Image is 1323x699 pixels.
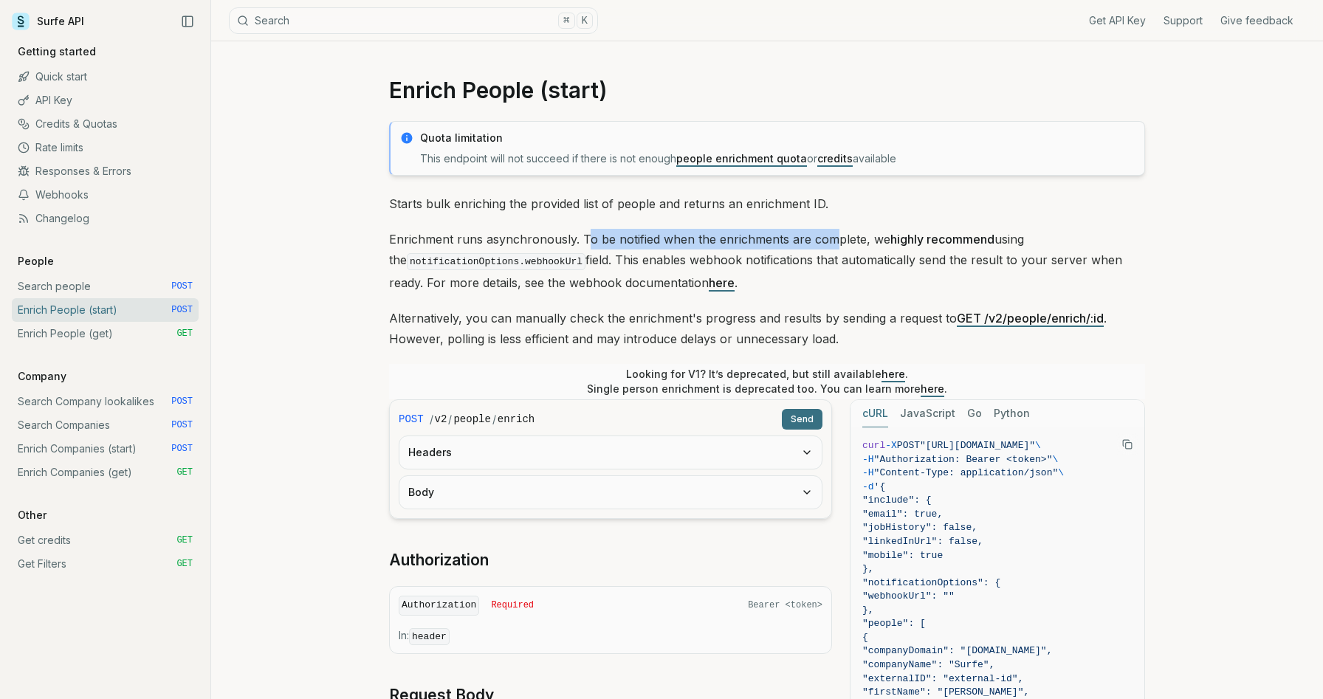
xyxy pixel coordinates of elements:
[1089,13,1146,28] a: Get API Key
[12,552,199,576] a: Get Filters GET
[862,686,1029,698] span: "firstName": "[PERSON_NAME]",
[12,275,199,298] a: Search people POST
[389,193,1145,214] p: Starts bulk enriching the provided list of people and returns an enrichment ID.
[399,628,822,644] p: In:
[874,467,1059,478] span: "Content-Type: application/json"
[558,13,574,29] kbd: ⌘
[492,412,496,427] span: /
[862,440,885,451] span: curl
[12,413,199,437] a: Search Companies POST
[176,328,193,340] span: GET
[882,368,905,380] a: here
[1052,454,1058,465] span: \
[862,673,1023,684] span: "externalID": "external-id",
[176,10,199,32] button: Collapse Sidebar
[498,412,535,427] code: enrich
[430,412,433,427] span: /
[862,454,874,465] span: -H
[1058,467,1064,478] span: \
[577,13,593,29] kbd: K
[399,476,822,509] button: Body
[12,112,199,136] a: Credits & Quotas
[967,400,982,427] button: Go
[399,412,424,427] span: POST
[12,390,199,413] a: Search Company lookalikes POST
[862,645,1052,656] span: "companyDomain": "[DOMAIN_NAME]",
[748,599,822,611] span: Bearer <token>
[862,550,943,561] span: "mobile": true
[435,412,447,427] code: v2
[171,280,193,292] span: POST
[862,481,874,492] span: -d
[12,322,199,345] a: Enrich People (get) GET
[1035,440,1041,451] span: \
[862,509,943,520] span: "email": true,
[12,65,199,89] a: Quick start
[709,275,735,290] a: here
[389,229,1145,293] p: Enrichment runs asynchronously. To be notified when the enrichments are complete, we using the fi...
[176,558,193,570] span: GET
[171,396,193,407] span: POST
[994,400,1030,427] button: Python
[12,508,52,523] p: Other
[920,440,1035,451] span: "[URL][DOMAIN_NAME]"
[817,152,853,165] a: credits
[587,367,947,396] p: Looking for V1? It’s deprecated, but still available . Single person enrichment is deprecated too...
[885,440,897,451] span: -X
[491,599,534,611] span: Required
[862,632,868,643] span: {
[176,534,193,546] span: GET
[12,461,199,484] a: Enrich Companies (get) GET
[420,151,1135,166] p: This endpoint will not succeed if there is not enough or available
[897,440,920,451] span: POST
[420,131,1135,145] p: Quota limitation
[676,152,807,165] a: people enrichment quota
[862,522,977,533] span: "jobHistory": false,
[12,136,199,159] a: Rate limits
[453,412,490,427] code: people
[12,44,102,59] p: Getting started
[171,419,193,431] span: POST
[229,7,598,34] button: Search⌘K
[12,159,199,183] a: Responses & Errors
[399,436,822,469] button: Headers
[389,550,489,571] a: Authorization
[890,232,994,247] strong: highly recommend
[862,536,983,547] span: "linkedInUrl": false,
[12,298,199,322] a: Enrich People (start) POST
[12,183,199,207] a: Webhooks
[176,466,193,478] span: GET
[900,400,955,427] button: JavaScript
[12,437,199,461] a: Enrich Companies (start) POST
[12,207,199,230] a: Changelog
[12,10,84,32] a: Surfe API
[12,528,199,552] a: Get credits GET
[407,253,585,270] code: notificationOptions.webhookUrl
[862,618,926,629] span: "people": [
[389,308,1145,349] p: Alternatively, you can manually check the enrichment's progress and results by sending a request ...
[862,590,955,602] span: "webhookUrl": ""
[862,495,932,506] span: "include": {
[399,596,479,616] code: Authorization
[862,605,874,616] span: },
[782,409,822,430] button: Send
[171,443,193,455] span: POST
[389,77,1145,103] h1: Enrich People (start)
[12,369,72,384] p: Company
[1116,433,1138,455] button: Copy Text
[862,563,874,574] span: },
[957,311,1104,326] a: GET /v2/people/enrich/:id
[12,89,199,112] a: API Key
[862,400,888,427] button: cURL
[448,412,452,427] span: /
[12,254,60,269] p: People
[862,467,874,478] span: -H
[409,628,450,645] code: header
[1164,13,1203,28] a: Support
[862,659,994,670] span: "companyName": "Surfe",
[874,454,1053,465] span: "Authorization: Bearer <token>"
[1220,13,1293,28] a: Give feedback
[874,481,886,492] span: '{
[862,577,1000,588] span: "notificationOptions": {
[171,304,193,316] span: POST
